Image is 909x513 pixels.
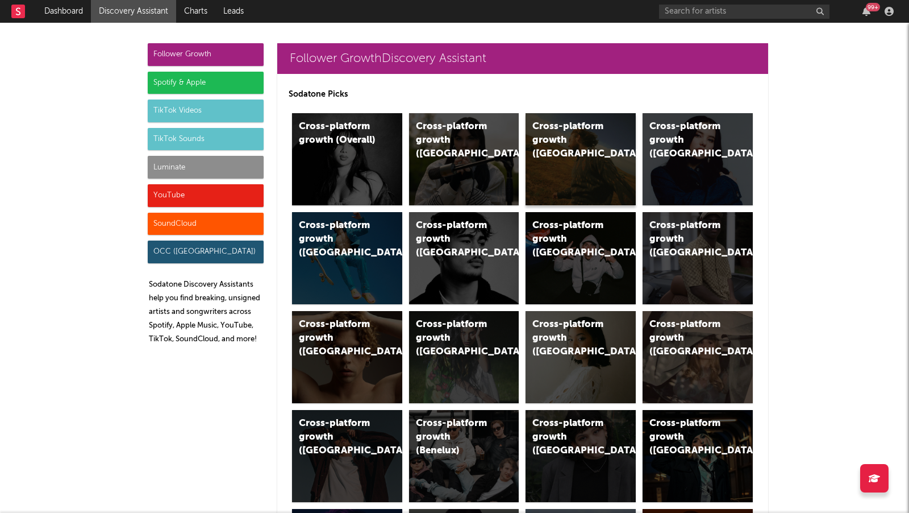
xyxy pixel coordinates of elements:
[292,311,402,403] a: Cross-platform growth ([GEOGRAPHIC_DATA])
[416,417,493,458] div: Cross-platform growth (Benelux)
[416,219,493,260] div: Cross-platform growth ([GEOGRAPHIC_DATA])
[643,113,753,205] a: Cross-platform growth ([GEOGRAPHIC_DATA])
[649,120,727,161] div: Cross-platform growth ([GEOGRAPHIC_DATA])
[409,113,519,205] a: Cross-platform growth ([GEOGRAPHIC_DATA])
[148,72,264,94] div: Spotify & Apple
[526,311,636,403] a: Cross-platform growth ([GEOGRAPHIC_DATA])
[643,311,753,403] a: Cross-platform growth ([GEOGRAPHIC_DATA])
[526,113,636,205] a: Cross-platform growth ([GEOGRAPHIC_DATA])
[277,43,768,74] a: Follower GrowthDiscovery Assistant
[299,120,376,147] div: Cross-platform growth (Overall)
[292,212,402,304] a: Cross-platform growth ([GEOGRAPHIC_DATA])
[148,213,264,235] div: SoundCloud
[148,184,264,207] div: YouTube
[148,156,264,179] div: Luminate
[299,219,376,260] div: Cross-platform growth ([GEOGRAPHIC_DATA])
[148,241,264,263] div: OCC ([GEOGRAPHIC_DATA])
[409,311,519,403] a: Cross-platform growth ([GEOGRAPHIC_DATA])
[149,278,264,346] p: Sodatone Discovery Assistants help you find breaking, unsigned artists and songwriters across Spo...
[862,7,870,16] button: 99+
[649,219,727,260] div: Cross-platform growth ([GEOGRAPHIC_DATA])
[532,417,610,458] div: Cross-platform growth ([GEOGRAPHIC_DATA])
[866,3,880,11] div: 99 +
[532,219,610,260] div: Cross-platform growth ([GEOGRAPHIC_DATA]/GSA)
[292,113,402,205] a: Cross-platform growth (Overall)
[299,417,376,458] div: Cross-platform growth ([GEOGRAPHIC_DATA])
[526,212,636,304] a: Cross-platform growth ([GEOGRAPHIC_DATA]/GSA)
[416,120,493,161] div: Cross-platform growth ([GEOGRAPHIC_DATA])
[649,417,727,458] div: Cross-platform growth ([GEOGRAPHIC_DATA])
[289,88,757,101] p: Sodatone Picks
[409,212,519,304] a: Cross-platform growth ([GEOGRAPHIC_DATA])
[532,120,610,161] div: Cross-platform growth ([GEOGRAPHIC_DATA])
[409,410,519,502] a: Cross-platform growth (Benelux)
[532,318,610,359] div: Cross-platform growth ([GEOGRAPHIC_DATA])
[292,410,402,502] a: Cross-platform growth ([GEOGRAPHIC_DATA])
[148,100,264,122] div: TikTok Videos
[299,318,376,359] div: Cross-platform growth ([GEOGRAPHIC_DATA])
[643,410,753,502] a: Cross-platform growth ([GEOGRAPHIC_DATA])
[416,318,493,359] div: Cross-platform growth ([GEOGRAPHIC_DATA])
[659,5,829,19] input: Search for artists
[526,410,636,502] a: Cross-platform growth ([GEOGRAPHIC_DATA])
[643,212,753,304] a: Cross-platform growth ([GEOGRAPHIC_DATA])
[649,318,727,359] div: Cross-platform growth ([GEOGRAPHIC_DATA])
[148,43,264,66] div: Follower Growth
[148,128,264,151] div: TikTok Sounds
